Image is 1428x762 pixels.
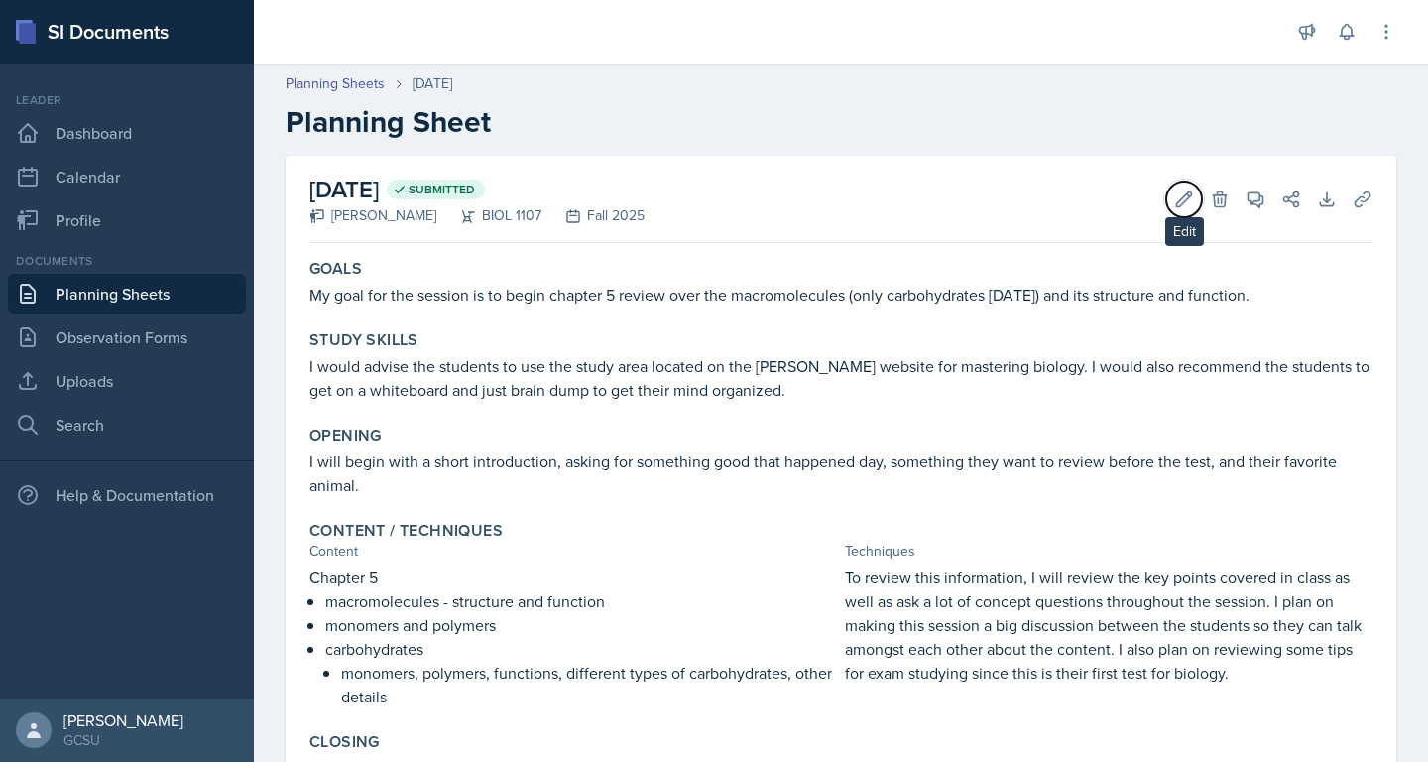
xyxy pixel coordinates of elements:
div: Documents [8,252,246,270]
p: macromolecules - structure and function [325,589,837,613]
label: Closing [309,732,380,752]
div: Leader [8,91,246,109]
p: I would advise the students to use the study area located on the [PERSON_NAME] website for master... [309,354,1372,402]
a: Planning Sheets [8,274,246,314]
div: Techniques [845,541,1372,562]
label: Goals [309,259,362,279]
p: Chapter 5 [309,566,837,589]
div: [PERSON_NAME] [63,710,183,730]
span: Submitted [409,182,475,197]
p: I will begin with a short introduction, asking for something good that happened day, something th... [309,449,1372,497]
div: Content [309,541,837,562]
h2: Planning Sheet [286,104,1396,140]
a: Calendar [8,157,246,196]
a: Dashboard [8,113,246,153]
div: [DATE] [413,73,452,94]
label: Study Skills [309,330,418,350]
p: My goal for the session is to begin chapter 5 review over the macromolecules (only carbohydrates ... [309,283,1372,307]
div: [PERSON_NAME] [309,205,436,226]
label: Content / Techniques [309,521,503,541]
div: Fall 2025 [541,205,645,226]
div: GCSU [63,730,183,750]
p: carbohydrates [325,637,837,661]
div: Help & Documentation [8,475,246,515]
div: BIOL 1107 [436,205,541,226]
p: monomers and polymers [325,613,837,637]
a: Profile [8,200,246,240]
p: To review this information, I will review the key points covered in class as well as ask a lot of... [845,566,1372,685]
h2: [DATE] [309,172,645,207]
p: monomers, polymers, functions, different types of carbohydrates, other details [341,661,837,708]
a: Planning Sheets [286,73,385,94]
button: Edit [1166,182,1202,217]
label: Opening [309,426,382,445]
a: Uploads [8,361,246,401]
a: Search [8,405,246,444]
a: Observation Forms [8,317,246,357]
